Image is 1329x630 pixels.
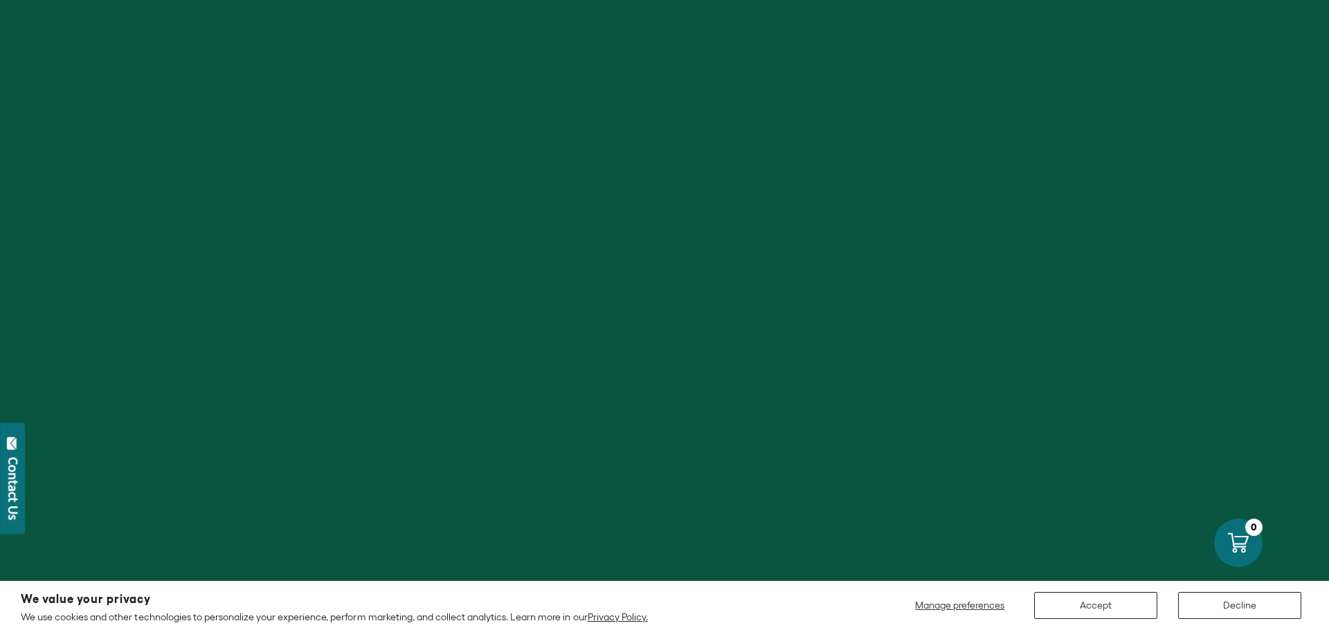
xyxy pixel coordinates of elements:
[6,457,20,520] div: Contact Us
[21,593,648,605] h2: We value your privacy
[907,592,1013,619] button: Manage preferences
[21,611,648,623] p: We use cookies and other technologies to personalize your experience, perform marketing, and coll...
[915,600,1004,611] span: Manage preferences
[1178,592,1301,619] button: Decline
[1034,592,1157,619] button: Accept
[588,611,648,622] a: Privacy Policy.
[1245,519,1263,536] div: 0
